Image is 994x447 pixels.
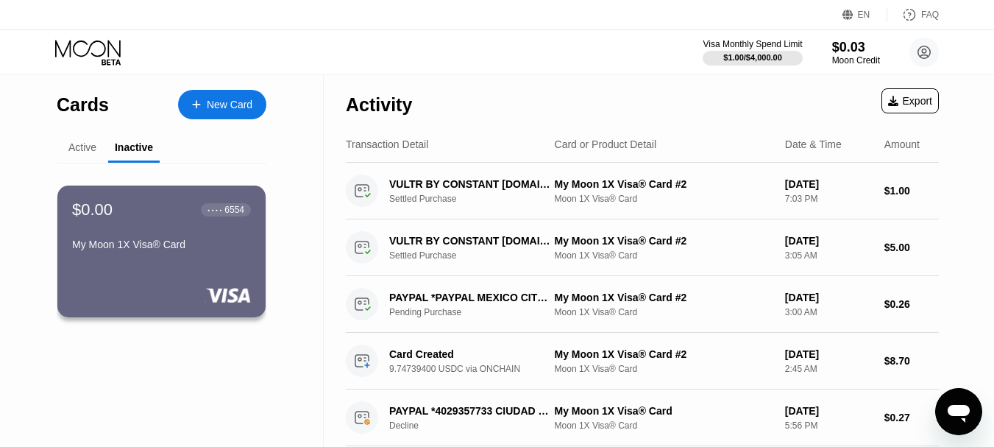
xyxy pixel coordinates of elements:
div: My Moon 1X Visa® Card [555,405,773,417]
div: 6554 [224,205,244,215]
div: Moon 1X Visa® Card [555,250,773,261]
div: [DATE] [785,292,873,303]
div: Activity [346,94,412,116]
div: Card or Product Detail [555,138,657,150]
div: New Card [178,90,266,119]
div: $0.00● ● ● ●6554My Moon 1X Visa® Card [57,186,266,317]
div: $8.70 [884,355,939,367]
div: Decline [389,420,567,431]
div: My Moon 1X Visa® Card [72,239,251,250]
div: $0.03Moon Credit [832,40,880,66]
div: [DATE] [785,348,873,360]
div: FAQ [921,10,939,20]
div: 3:05 AM [785,250,873,261]
div: VULTR BY CONSTANT [DOMAIN_NAME] US [389,235,554,247]
div: Export [881,88,939,113]
div: Settled Purchase [389,194,567,204]
div: Visa Monthly Spend Limit [703,39,802,49]
div: $1.00 / $4,000.00 [723,53,782,62]
div: Active [68,141,96,153]
div: My Moon 1X Visa® Card #2 [555,235,773,247]
div: 3:00 AM [785,307,873,317]
div: My Moon 1X Visa® Card #2 [555,292,773,303]
div: $0.26 [884,298,939,310]
div: Card Created9.74739400 USDC via ONCHAINMy Moon 1X Visa® Card #2Moon 1X Visa® Card[DATE]2:45 AM$8.70 [346,333,939,390]
div: Moon 1X Visa® Card [555,307,773,317]
div: Inactive [115,141,153,153]
div: $0.00 [72,200,113,219]
div: Visa Monthly Spend Limit$1.00/$4,000.00 [703,39,802,66]
div: PAYPAL *PAYPAL MEXICO CITY MXPending PurchaseMy Moon 1X Visa® Card #2Moon 1X Visa® Card[DATE]3:00... [346,276,939,333]
div: Pending Purchase [389,307,567,317]
div: Transaction Detail [346,138,428,150]
div: [DATE] [785,235,873,247]
div: 7:03 PM [785,194,873,204]
div: Moon 1X Visa® Card [555,364,773,374]
div: Settled Purchase [389,250,567,261]
div: VULTR BY CONSTANT [DOMAIN_NAME] USSettled PurchaseMy Moon 1X Visa® Card #2Moon 1X Visa® Card[DATE... [346,219,939,276]
div: VULTR BY CONSTANT [DOMAIN_NAME] US [389,178,554,190]
div: Moon 1X Visa® Card [555,194,773,204]
div: Moon 1X Visa® Card [555,420,773,431]
div: ● ● ● ● [207,208,222,212]
div: VULTR BY CONSTANT [DOMAIN_NAME] USSettled PurchaseMy Moon 1X Visa® Card #2Moon 1X Visa® Card[DATE... [346,163,939,219]
div: 9.74739400 USDC via ONCHAIN [389,364,567,374]
div: [DATE] [785,405,873,417]
div: Export [888,95,932,107]
div: PAYPAL *PAYPAL MEXICO CITY MX [389,292,554,303]
div: $1.00 [884,185,939,197]
div: [DATE] [785,178,873,190]
div: Date & Time [785,138,842,150]
div: New Card [207,99,252,111]
div: My Moon 1X Visa® Card #2 [555,178,773,190]
div: $0.27 [884,412,939,423]
iframe: Button to launch messaging window [935,388,982,435]
div: 2:45 AM [785,364,873,374]
div: $5.00 [884,242,939,253]
div: Cards [57,94,109,116]
div: EN [858,10,870,20]
div: EN [842,7,887,22]
div: Moon Credit [832,55,880,66]
div: Amount [884,138,920,150]
div: 5:56 PM [785,420,873,431]
div: PAYPAL *4029357733 CIUDAD DE MEXMX [389,405,554,417]
div: FAQ [887,7,939,22]
div: $0.03 [832,40,880,55]
div: PAYPAL *4029357733 CIUDAD DE MEXMXDeclineMy Moon 1X Visa® CardMoon 1X Visa® Card[DATE]5:56 PM$0.27 [346,390,939,446]
div: My Moon 1X Visa® Card #2 [555,348,773,360]
div: Card Created [389,348,554,360]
